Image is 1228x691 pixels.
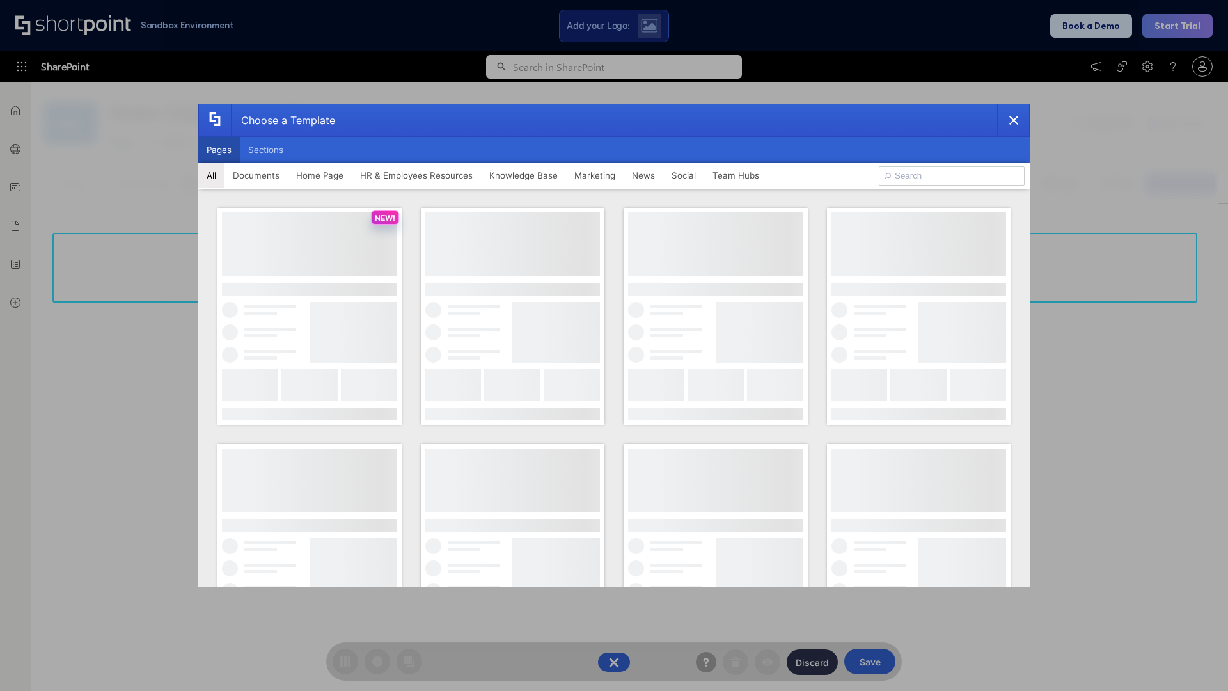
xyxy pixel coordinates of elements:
button: Home Page [288,163,352,188]
p: NEW! [375,213,395,223]
button: Social [663,163,704,188]
button: All [198,163,224,188]
button: Team Hubs [704,163,767,188]
button: Knowledge Base [481,163,566,188]
button: Marketing [566,163,624,188]
iframe: Chat Widget [1164,630,1228,691]
button: HR & Employees Resources [352,163,481,188]
button: Documents [224,163,288,188]
button: Pages [198,137,240,163]
button: News [624,163,663,188]
button: Sections [240,137,292,163]
input: Search [879,166,1025,186]
div: template selector [198,104,1030,587]
div: Choose a Template [231,104,335,136]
